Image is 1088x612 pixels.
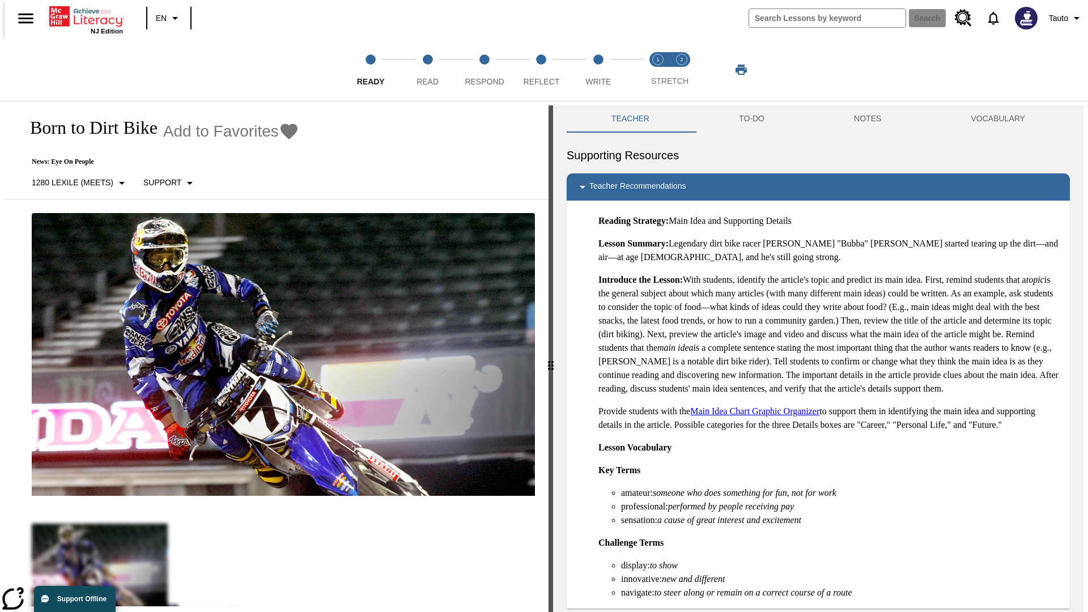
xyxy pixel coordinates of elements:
[694,105,809,133] button: TO-DO
[598,465,640,475] strong: Key Terms
[1026,275,1044,284] em: topic
[654,588,852,597] em: to steer along or remain on a correct course of a route
[9,2,42,35] button: Open side menu
[723,59,759,80] button: Print
[508,39,574,101] button: Reflect step 4 of 5
[585,77,611,86] span: Write
[621,559,1061,572] li: display:
[91,28,123,35] span: NJ Edition
[598,216,669,226] strong: Reading Strategy:
[338,39,403,101] button: Ready step 1 of 5
[163,122,279,141] span: Add to Favorites
[979,3,1008,33] a: Notifications
[34,586,116,612] button: Support Offline
[621,586,1061,600] li: navigate:
[27,173,133,193] button: Select Lexile, 1280 Lexile (Meets)
[139,173,201,193] button: Scaffolds, Support
[553,105,1083,612] div: activity
[18,158,299,166] p: News: Eye On People
[566,39,631,101] button: Write step 5 of 5
[5,105,549,606] div: reading
[809,105,926,133] button: NOTES
[1049,12,1068,24] span: Tauto
[567,105,1070,133] div: Instructional Panel Tabs
[394,39,460,101] button: Read step 2 of 5
[650,560,678,570] em: to show
[598,237,1061,264] p: Legendary dirt bike racer [PERSON_NAME] "Bubba" [PERSON_NAME] started tearing up the dirt—and air...
[668,501,794,511] em: performed by people receiving pay
[567,173,1070,201] div: Teacher Recommendations
[524,77,560,86] span: Reflect
[926,105,1070,133] button: VOCABULARY
[357,77,385,86] span: Ready
[690,406,819,416] a: Main Idea Chart Graphic Organizer
[49,4,123,35] div: Home
[621,500,1061,513] li: professional:
[656,57,659,62] text: 1
[567,146,1070,164] h6: Supporting Resources
[657,343,694,352] em: main idea
[567,105,694,133] button: Teacher
[621,486,1061,500] li: amateur:
[598,405,1061,432] p: Provide students with the to support them in identifying the main idea and supporting details in ...
[1015,7,1038,29] img: Avatar
[32,177,113,189] p: 1280 Lexile (Meets)
[948,3,979,33] a: Resource Center, Will open in new tab
[452,39,517,101] button: Respond step 3 of 5
[32,213,535,496] img: Motocross racer James Stewart flies through the air on his dirt bike.
[662,574,725,584] em: new and different
[465,77,504,86] span: Respond
[598,239,669,248] strong: Lesson Summary:
[641,39,674,101] button: Stretch Read step 1 of 2
[621,513,1061,527] li: sensation:
[151,8,187,28] button: Language: EN, Select a language
[1008,3,1044,33] button: Select a new avatar
[749,9,906,27] input: search field
[621,572,1061,586] li: innovative:
[1044,8,1088,28] button: Profile/Settings
[657,515,801,525] em: a cause of great interest and excitement
[156,12,167,24] span: EN
[598,538,664,547] strong: Challenge Terms
[598,214,1061,228] p: Main Idea and Supporting Details
[589,180,686,194] p: Teacher Recommendations
[680,57,683,62] text: 2
[57,595,107,603] span: Support Offline
[143,177,181,189] p: Support
[598,275,683,284] strong: Introduce the Lesson:
[549,105,553,612] div: Press Enter or Spacebar and then press right and left arrow keys to move the slider
[598,273,1061,396] p: With students, identify the article's topic and predict its main idea. First, remind students tha...
[18,117,158,138] h1: Born to Dirt Bike
[416,77,439,86] span: Read
[163,121,299,141] button: Add to Favorites - Born to Dirt Bike
[598,443,671,452] strong: Lesson Vocabulary
[665,39,698,101] button: Stretch Respond step 2 of 2
[651,76,688,86] span: STRETCH
[653,488,836,498] em: someone who does something for fun, not for work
